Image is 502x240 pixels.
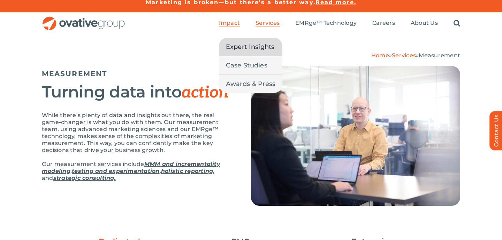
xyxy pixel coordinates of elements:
[251,66,460,206] img: Measurement – Hero
[219,56,283,74] a: Case Studies
[295,20,357,27] a: EMRge™ Technology
[219,38,283,56] a: Expert Insights
[226,42,275,52] span: Expert Insights
[53,175,116,181] a: strategic consulting.
[219,20,240,27] a: Impact
[42,161,220,174] a: MMM and incrementality modeling
[42,112,234,154] p: While there’s plenty of data and insights out there, the real game-changer is what you do with th...
[419,52,460,59] span: Measurement
[219,75,283,93] a: Awards & Press
[42,16,125,22] a: OG_Full_horizontal_RGB
[411,20,438,27] a: About Us
[42,161,234,182] p: Our measurement services include , , , and
[392,52,416,59] a: Services
[182,83,228,102] em: action
[226,79,276,89] span: Awards & Press
[371,52,389,59] a: Home
[226,60,267,70] span: Case Studies
[219,12,460,35] nav: Menu
[371,52,460,59] span: » »
[256,20,280,27] a: Services
[161,168,213,174] a: holistic reporting
[42,70,234,78] h5: MEASUREMENT
[372,20,395,27] a: Careers
[42,83,234,101] h2: Turning data into
[72,168,159,174] a: testing and experimentation
[454,20,460,27] a: Search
